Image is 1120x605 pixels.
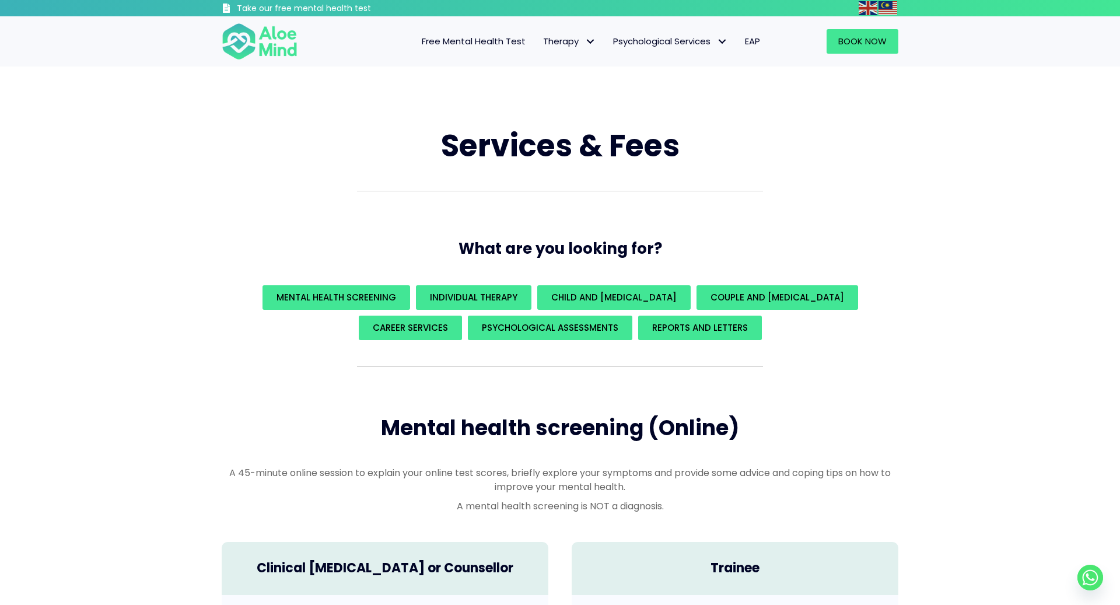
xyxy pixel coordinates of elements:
[710,291,844,303] span: Couple and [MEDICAL_DATA]
[422,35,526,47] span: Free Mental Health Test
[652,321,748,334] span: REPORTS AND LETTERS
[582,33,598,50] span: Therapy: submenu
[583,559,887,578] h4: Trainee
[313,29,769,54] nav: Menu
[859,1,878,15] a: English
[359,316,462,340] a: Career Services
[373,321,448,334] span: Career Services
[416,285,531,310] a: Individual Therapy
[413,29,534,54] a: Free Mental Health Test
[534,29,604,54] a: TherapyTherapy: submenu
[543,35,596,47] span: Therapy
[276,291,396,303] span: Mental Health Screening
[468,316,632,340] a: Psychological assessments
[482,321,618,334] span: Psychological assessments
[222,3,433,16] a: Take our free mental health test
[604,29,736,54] a: Psychological ServicesPsychological Services: submenu
[237,3,433,15] h3: Take our free mental health test
[638,316,762,340] a: REPORTS AND LETTERS
[613,35,727,47] span: Psychological Services
[1077,565,1103,590] a: Whatsapp
[222,466,898,493] p: A 45-minute online session to explain your online test scores, briefly explore your symptoms and ...
[430,291,517,303] span: Individual Therapy
[838,35,887,47] span: Book Now
[551,291,677,303] span: Child and [MEDICAL_DATA]
[736,29,769,54] a: EAP
[713,33,730,50] span: Psychological Services: submenu
[222,282,898,343] div: What are you looking for?
[441,124,680,167] span: Services & Fees
[262,285,410,310] a: Mental Health Screening
[459,238,662,259] span: What are you looking for?
[859,1,877,15] img: en
[827,29,898,54] a: Book Now
[222,22,297,61] img: Aloe mind Logo
[222,499,898,513] p: A mental health screening is NOT a diagnosis.
[696,285,858,310] a: Couple and [MEDICAL_DATA]
[537,285,691,310] a: Child and [MEDICAL_DATA]
[745,35,760,47] span: EAP
[381,413,739,443] span: Mental health screening (Online)
[233,559,537,578] h4: Clinical [MEDICAL_DATA] or Counsellor
[878,1,897,15] img: ms
[878,1,898,15] a: Malay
